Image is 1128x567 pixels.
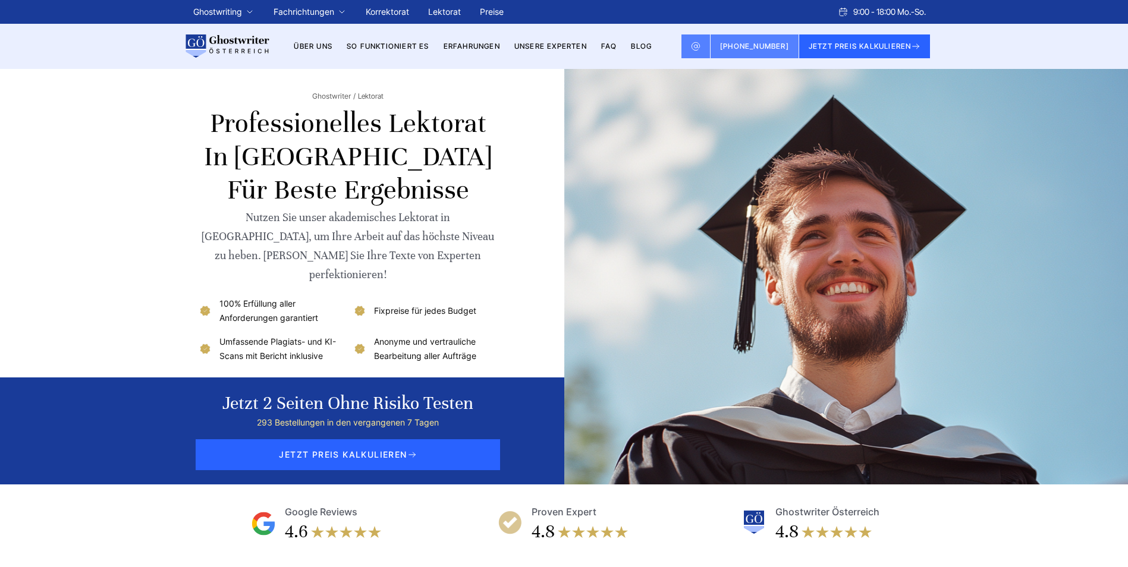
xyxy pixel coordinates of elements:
[775,503,879,520] div: Ghostwriter Österreich
[775,520,799,544] div: 4.8
[498,511,522,534] img: Proven Expert
[532,520,555,544] div: 4.8
[631,42,652,51] a: BLOG
[444,42,500,51] a: Erfahrungen
[347,42,429,51] a: So funktioniert es
[222,392,473,415] div: Jetzt 2 Seiten ohne Risiko testen
[193,5,242,19] a: Ghostwriting
[285,520,308,544] div: 4.6
[198,107,498,207] h1: Professionelles Lektorat in [GEOGRAPHIC_DATA] für beste Ergebnisse
[184,34,269,58] img: logo wirschreiben
[198,342,212,356] img: Umfassende Plagiats- und KI-Scans mit Bericht inklusive
[294,42,332,51] a: Über uns
[222,415,473,430] div: 293 Bestellungen in den vergangenen 7 Tagen
[252,512,275,535] img: Google Reviews
[196,439,500,470] span: JETZT PREIS KALKULIEREN
[601,42,617,51] a: FAQ
[198,208,498,284] div: Nutzen Sie unser akademisches Lektorat in [GEOGRAPHIC_DATA], um Ihre Arbeit auf das höchste Nivea...
[853,5,926,19] span: 9:00 - 18:00 Mo.-So.
[720,42,789,51] span: [PHONE_NUMBER]
[366,7,409,17] a: Korrektorat
[799,34,931,58] button: JETZT PREIS KALKULIEREN
[838,7,849,17] img: Schedule
[480,7,504,17] a: Preise
[312,92,356,101] a: Ghostwriter
[711,34,799,58] a: [PHONE_NUMBER]
[198,335,344,363] li: Umfassende Plagiats- und KI-Scans mit Bericht inklusive
[198,297,344,325] li: 100% Erfüllung aller Anforderungen garantiert
[353,342,367,356] img: Anonyme und vertrauliche Bearbeitung aller Aufträge
[353,297,498,325] li: Fixpreise für jedes Budget
[801,520,872,544] img: stars
[514,42,587,51] a: Unsere Experten
[557,520,629,544] img: stars
[274,5,334,19] a: Fachrichtungen
[742,511,766,534] img: Ghostwriter
[691,42,700,51] img: Email
[428,7,461,17] a: Lektorat
[198,304,212,318] img: 100% Erfüllung aller Anforderungen garantiert
[532,503,596,520] div: Proven Expert
[285,503,357,520] div: Google Reviews
[353,304,367,318] img: Fixpreise für jedes Budget
[358,92,384,101] span: Lektorat
[310,520,382,544] img: stars
[353,335,498,363] li: Anonyme und vertrauliche Bearbeitung aller Aufträge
